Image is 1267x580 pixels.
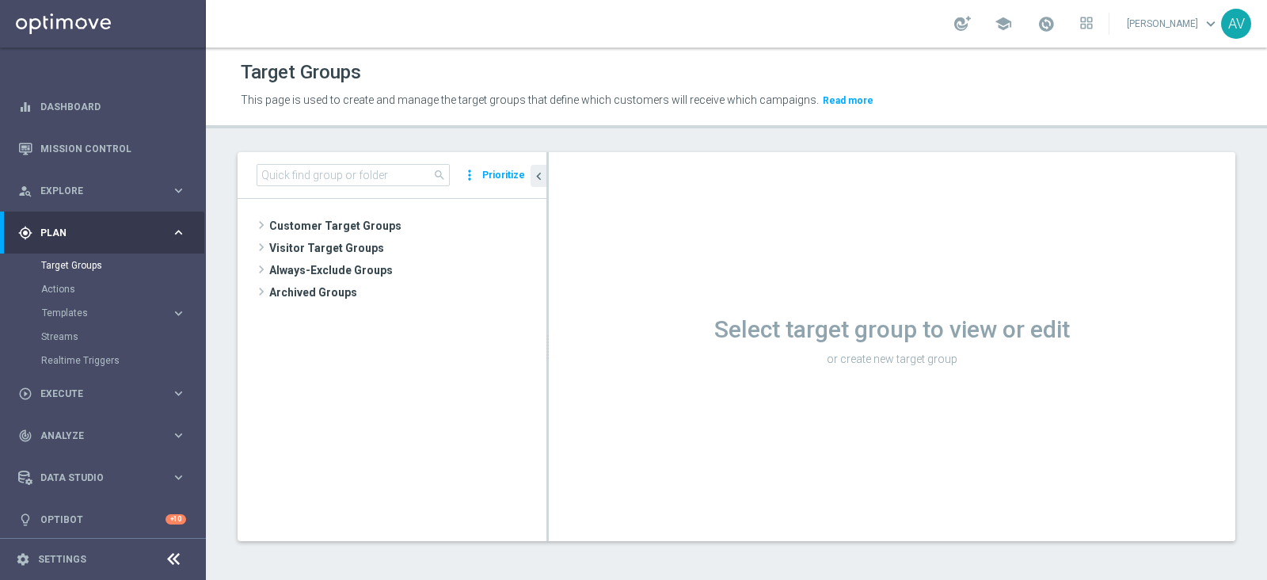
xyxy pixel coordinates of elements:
div: AV [1221,9,1251,39]
span: search [433,169,446,181]
i: equalizer [18,100,32,114]
button: equalizer Dashboard [17,101,187,113]
span: Data Studio [40,473,171,483]
i: keyboard_arrow_right [171,386,186,401]
div: Actions [41,277,204,301]
a: Optibot [40,498,166,540]
button: Templates keyboard_arrow_right [41,307,187,319]
span: Analyze [40,431,171,441]
button: person_search Explore keyboard_arrow_right [17,185,187,197]
p: or create new target group [549,352,1235,366]
button: play_circle_outline Execute keyboard_arrow_right [17,387,187,400]
a: Actions [41,283,165,296]
div: +10 [166,514,186,525]
div: Templates [41,301,204,325]
span: Plan [40,228,171,238]
span: Archived Groups [269,281,546,303]
i: keyboard_arrow_right [171,225,186,240]
div: Target Groups [41,254,204,277]
div: Explore [18,184,171,198]
i: keyboard_arrow_right [171,306,186,321]
div: Data Studio [18,471,171,485]
button: track_changes Analyze keyboard_arrow_right [17,429,187,442]
span: Explore [40,186,171,196]
i: lightbulb [18,513,32,527]
i: keyboard_arrow_right [171,428,186,443]
button: Data Studio keyboard_arrow_right [17,471,187,484]
h1: Target Groups [241,61,361,84]
span: Customer Target Groups [269,215,546,237]
div: Realtime Triggers [41,349,204,372]
a: [PERSON_NAME]keyboard_arrow_down [1125,12,1221,36]
span: Always-Exclude Groups [269,259,546,281]
span: Execute [40,389,171,399]
span: keyboard_arrow_down [1202,15,1219,32]
div: Dashboard [18,86,186,128]
button: Mission Control [17,143,187,155]
a: Target Groups [41,259,165,272]
a: Realtime Triggers [41,354,165,367]
i: settings [16,552,30,567]
span: Templates [42,308,155,318]
h1: Select target group to view or edit [549,315,1235,344]
span: This page is used to create and manage the target groups that define which customers will receive... [241,93,819,106]
div: Streams [41,325,204,349]
div: Mission Control [18,128,186,170]
i: track_changes [18,429,32,443]
i: person_search [18,184,32,198]
div: Optibot [18,498,186,540]
i: keyboard_arrow_right [171,183,186,198]
a: Mission Control [40,128,186,170]
div: Analyze [18,429,171,443]
span: Visitor Target Groups [269,237,546,259]
i: chevron_left [531,169,546,184]
button: Prioritize [480,165,527,186]
a: Dashboard [40,86,186,128]
i: keyboard_arrow_right [171,470,186,485]
div: Execute [18,387,171,401]
div: Plan [18,226,171,240]
a: Settings [38,555,86,564]
span: school [995,15,1012,32]
div: Templates [42,308,171,318]
a: Streams [41,330,165,343]
i: gps_fixed [18,226,32,240]
button: lightbulb Optibot +10 [17,513,187,526]
i: more_vert [462,164,478,186]
button: gps_fixed Plan keyboard_arrow_right [17,227,187,239]
input: Quick find group or folder [257,164,450,186]
i: play_circle_outline [18,387,32,401]
button: chevron_left [531,165,546,187]
button: Read more [821,92,875,109]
